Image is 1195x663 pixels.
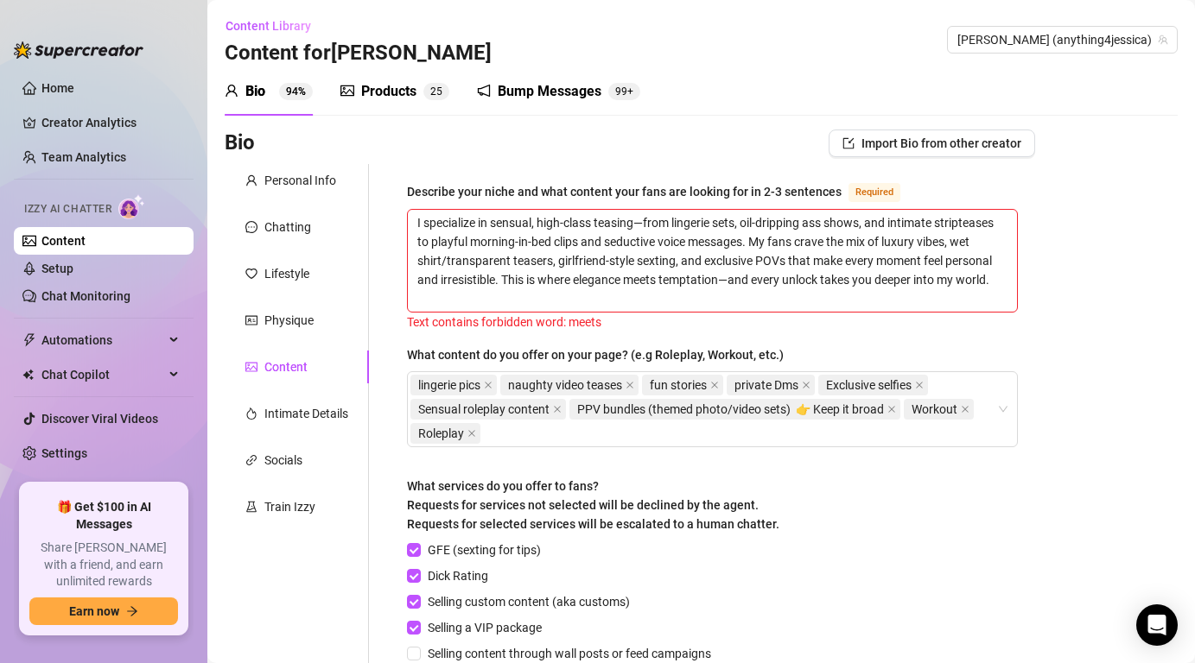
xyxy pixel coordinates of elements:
span: Izzy AI Chatter [24,201,111,218]
span: Exclusive selfies [818,375,928,395]
div: Bump Messages [498,81,601,102]
label: Describe your niche and what content your fans are looking for in 2-3 sentences [407,181,919,202]
span: 5 [436,85,442,98]
span: user [225,84,238,98]
span: Earn now [69,604,119,618]
span: Selling custom content (aka customs) [421,592,637,611]
span: Automations [41,326,164,354]
a: Chat Monitoring [41,289,130,303]
span: arrow-right [126,605,138,617]
span: message [245,221,257,233]
span: team [1158,35,1168,45]
span: user [245,174,257,186]
span: close [484,381,493,389]
span: Roleplay [410,423,480,444]
span: experiment [245,501,257,513]
img: AI Chatter [118,194,145,219]
span: Selling content through wall posts or feed campaigns [421,644,718,663]
div: Intimate Details [264,404,348,423]
span: PPV bundles (themed photo/video sets) 👉 Keep it broad [569,399,900,420]
div: What content do you offer on your page? (e.g Roleplay, Workout, etc.) [407,345,784,364]
div: Describe your niche and what content your fans are looking for in 2-3 sentences [407,182,842,201]
span: GFE (sexting for tips) [421,540,548,559]
div: Products [361,81,416,102]
span: Selling a VIP package [421,618,549,637]
sup: 109 [608,83,640,100]
button: Earn nowarrow-right [29,597,178,625]
span: Sensual roleplay content [410,399,566,420]
img: Chat Copilot [22,369,34,381]
span: Chat Copilot [41,361,164,388]
h3: Bio [225,129,255,157]
span: 2 [430,85,436,98]
button: Content Library [225,12,325,40]
span: close [961,405,969,414]
span: link [245,454,257,466]
div: Text contains forbidden word: meets [407,313,1018,331]
sup: 94% [279,83,313,100]
input: What content do you offer on your page? (e.g Roleplay, Workout, etc.) [484,423,487,444]
span: idcard [245,314,257,326]
span: Content Library [226,19,311,33]
span: import [842,137,855,149]
a: Team Analytics [41,150,126,164]
span: close [802,381,810,389]
img: logo-BBDzfeDw.svg [14,41,143,59]
span: Workout [912,400,957,419]
span: private Dms [727,375,815,395]
h3: Content for [PERSON_NAME] [225,40,492,67]
span: Jessica (anything4jessica) [957,27,1167,53]
span: Exclusive selfies [826,376,912,395]
span: Roleplay [418,424,464,443]
span: close [467,429,476,438]
span: picture [340,84,354,98]
div: Personal Info [264,171,336,190]
span: lingerie pics [410,375,497,395]
span: naughty video teases [508,376,622,395]
span: fun stories [642,375,723,395]
span: close [626,381,634,389]
span: picture [245,361,257,373]
div: Train Izzy [264,497,315,516]
span: Workout [904,399,974,420]
label: What content do you offer on your page? (e.g Roleplay, Workout, etc.) [407,345,796,364]
span: heart [245,268,257,280]
a: Creator Analytics [41,109,180,136]
span: notification [477,84,491,98]
div: Chatting [264,218,311,237]
a: Discover Viral Videos [41,412,158,426]
a: Settings [41,446,87,460]
div: Open Intercom Messenger [1136,604,1178,646]
span: Share [PERSON_NAME] with a friend, and earn unlimited rewards [29,540,178,590]
span: fun stories [650,376,707,395]
button: Import Bio from other creator [829,129,1035,157]
span: Dick Rating [421,566,495,585]
div: Bio [245,81,265,102]
span: lingerie pics [418,376,480,395]
div: Physique [264,311,314,330]
span: thunderbolt [22,333,36,347]
span: close [915,381,924,389]
a: Content [41,234,86,248]
a: Home [41,81,74,95]
span: close [887,405,896,414]
textarea: Describe your niche and what content your fans are looking for in 2-3 sentences [408,210,1017,312]
span: What services do you offer to fans? Requests for services not selected will be declined by the ag... [407,479,779,531]
span: Required [849,183,900,202]
a: Setup [41,262,73,275]
span: PPV bundles (themed photo/video sets) 👉 Keep it broad [577,400,884,419]
span: close [710,381,719,389]
span: 🎁 Get $100 in AI Messages [29,499,178,533]
span: private Dms [734,376,798,395]
span: naughty video teases [500,375,639,395]
div: Lifestyle [264,264,309,283]
div: Socials [264,451,302,470]
div: Content [264,357,308,376]
span: Sensual roleplay content [418,400,550,419]
span: fire [245,407,257,420]
span: Import Bio from other creator [861,136,1021,150]
sup: 25 [423,83,449,100]
span: close [553,405,562,414]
